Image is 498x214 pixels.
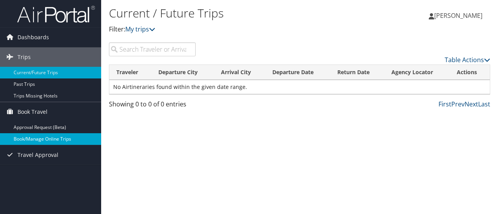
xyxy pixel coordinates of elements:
[18,102,47,122] span: Book Travel
[450,65,490,80] th: Actions
[109,42,196,56] input: Search Traveler or Arrival City
[17,5,95,23] img: airportal-logo.png
[384,65,450,80] th: Agency Locator: activate to sort column ascending
[109,80,490,94] td: No Airtineraries found within the given date range.
[429,4,490,27] a: [PERSON_NAME]
[478,100,490,108] a: Last
[18,145,58,165] span: Travel Approval
[109,24,363,35] p: Filter:
[465,100,478,108] a: Next
[214,65,266,80] th: Arrival City: activate to sort column ascending
[438,100,451,108] a: First
[18,28,49,47] span: Dashboards
[451,100,465,108] a: Prev
[109,99,196,113] div: Showing 0 to 0 of 0 entries
[330,65,385,80] th: Return Date: activate to sort column ascending
[125,25,155,33] a: My trips
[265,65,330,80] th: Departure Date: activate to sort column descending
[109,65,151,80] th: Traveler: activate to sort column ascending
[445,56,490,64] a: Table Actions
[434,11,482,20] span: [PERSON_NAME]
[109,5,363,21] h1: Current / Future Trips
[151,65,214,80] th: Departure City: activate to sort column ascending
[18,47,31,67] span: Trips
